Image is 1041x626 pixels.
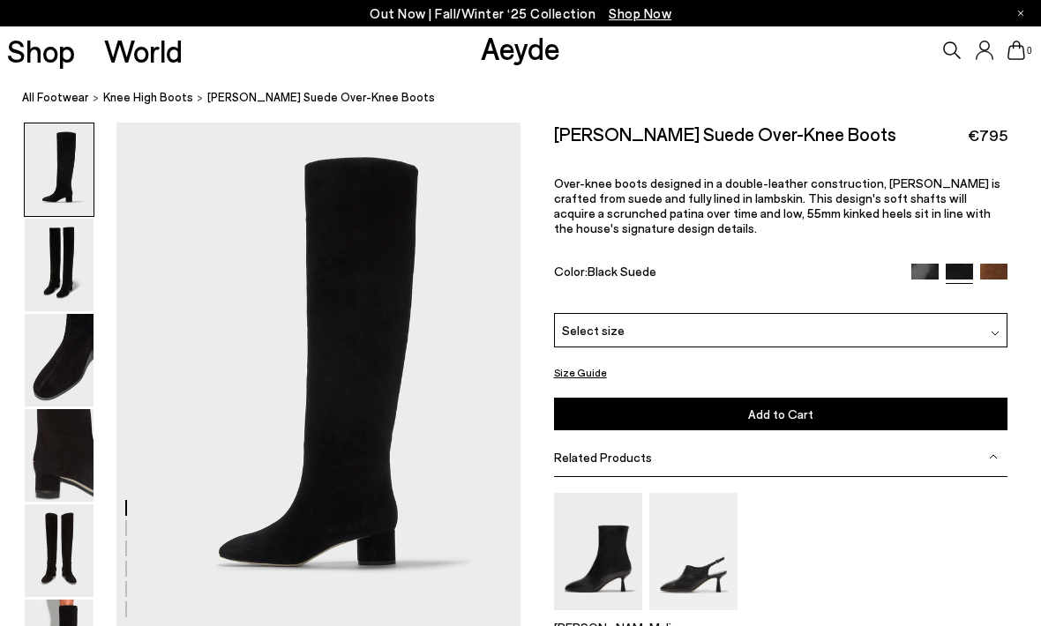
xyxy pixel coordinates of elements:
[748,406,813,421] span: Add to Cart
[25,219,94,311] img: Willa Suede Over-Knee Boots - Image 2
[7,35,75,66] a: Shop
[22,74,1041,123] nav: breadcrumb
[562,321,625,339] span: Select size
[991,329,1000,338] img: svg%3E
[370,3,671,25] p: Out Now | Fall/Winter ‘25 Collection
[104,35,183,66] a: World
[609,5,671,21] span: Navigate to /collections/new-in
[554,493,642,610] img: Dorothy Soft Sock Boots
[554,123,896,145] h2: [PERSON_NAME] Suede Over-Knee Boots
[968,124,1007,146] span: €795
[103,90,193,104] span: knee high boots
[25,409,94,502] img: Willa Suede Over-Knee Boots - Image 4
[103,88,193,107] a: knee high boots
[554,175,1000,235] span: Over-knee boots designed in a double-leather construction, [PERSON_NAME] is crafted from suede an...
[1025,46,1034,56] span: 0
[554,264,897,284] div: Color:
[207,88,435,107] span: [PERSON_NAME] Suede Over-Knee Boots
[649,493,738,610] img: Malin Slingback Mules
[554,450,652,465] span: Related Products
[481,29,560,66] a: Aeyde
[25,314,94,406] img: Willa Suede Over-Knee Boots - Image 3
[554,398,1008,430] button: Add to Cart
[588,264,656,279] span: Black Suede
[554,361,607,384] button: Size Guide
[25,504,94,597] img: Willa Suede Over-Knee Boots - Image 5
[22,88,89,107] a: All Footwear
[25,123,94,216] img: Willa Suede Over-Knee Boots - Image 1
[989,452,998,461] img: svg%3E
[1007,41,1025,60] a: 0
